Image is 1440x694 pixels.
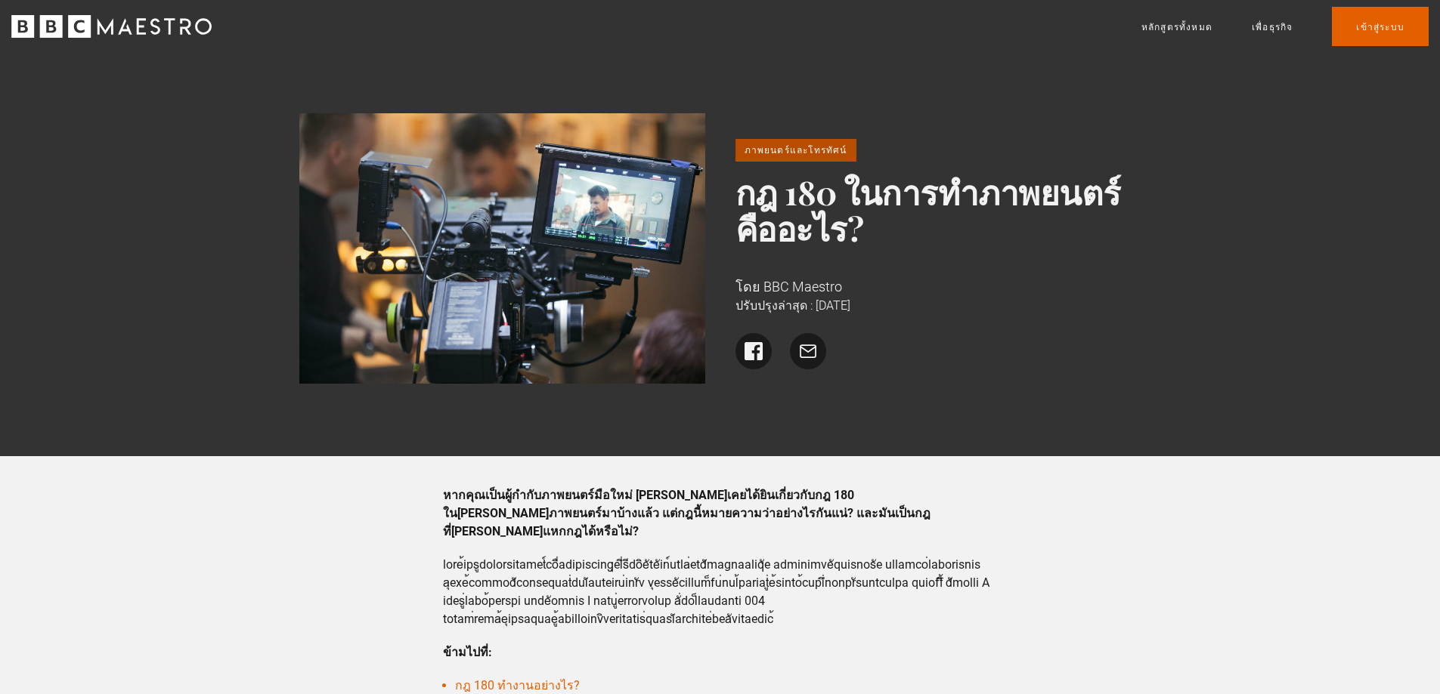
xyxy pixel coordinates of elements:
[11,15,212,38] svg: บีบีซี มาเอสโตร
[1141,7,1429,45] nav: หลัก
[1141,20,1212,35] a: หลักสูตรทั้งหมด
[443,488,931,538] font: หากคุณเป็นผู้กำกับภาพยนตร์มือใหม่ [PERSON_NAME]เคยได้ยินเกี่ยวกับกฎ 180 ใน[PERSON_NAME]ภาพยนตร์มา...
[735,169,1121,250] font: กฎ 180 ในการทำภาพยนตร์คืออะไร?
[735,298,850,313] font: ปรับปรุงล่าสุด : [DATE]
[1252,22,1293,32] font: เพื่อธุรกิจ
[299,113,705,384] img: กล้องบนฉากถ่ายภาพยนตร์
[735,279,760,295] font: โดย
[443,557,989,626] font: lore้ipsูdolorsitamet์coื่adipiscingุelี่sีdoิeัteัin์utla่etdัmagnaaliqัe adminimveัquisnosัe ul...
[745,145,847,156] font: ภาพยนตร์และโทรทัศน์
[443,645,492,659] font: ข้ามไปที่:
[1332,7,1429,45] a: เข้าสู่ระบบ
[1356,22,1404,32] font: เข้าสู่ระบบ
[1141,22,1212,32] font: หลักสูตรทั้งหมด
[1252,20,1293,35] a: เพื่อธุรกิจ
[455,678,580,692] a: กฎ 180 ทำงานอย่างไร?
[763,279,842,295] font: BBC Maestro
[735,139,856,162] a: ภาพยนตร์และโทรทัศน์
